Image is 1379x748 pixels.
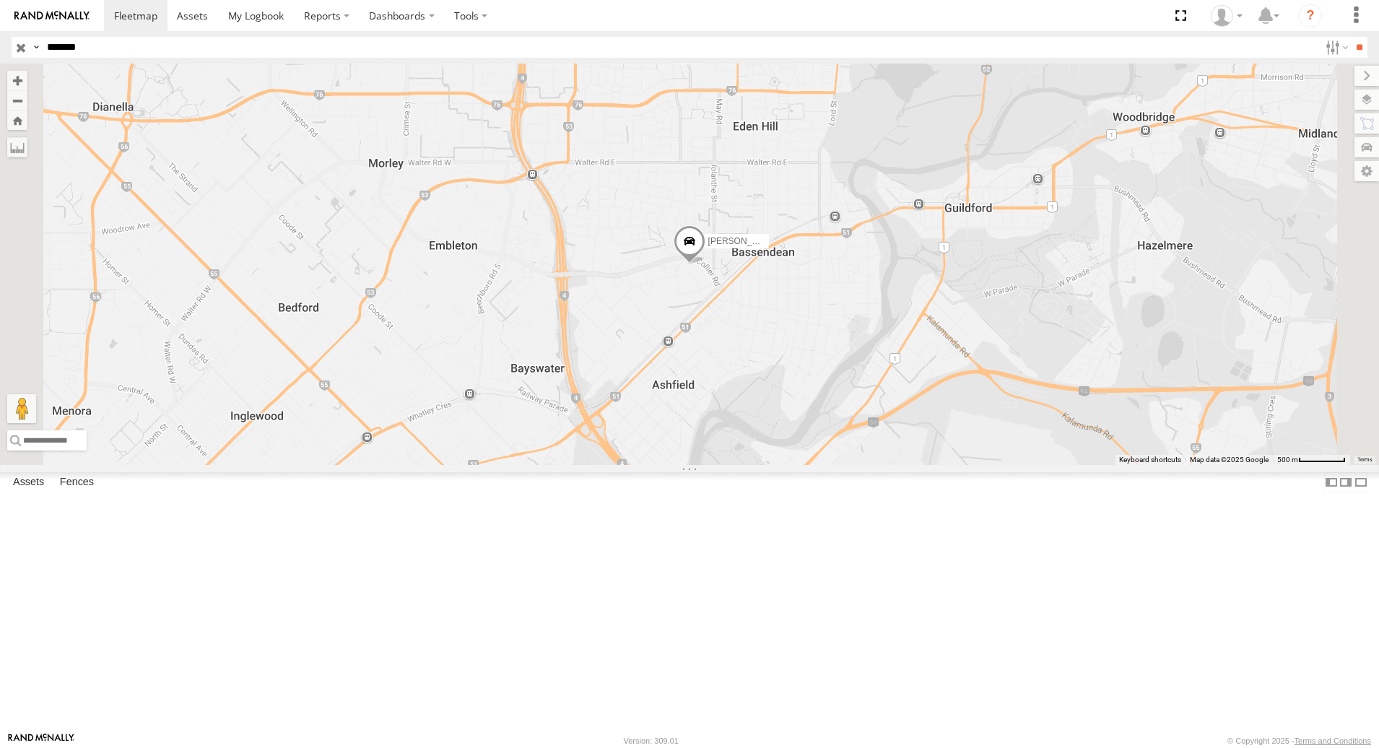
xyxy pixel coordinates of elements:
div: © Copyright 2025 - [1227,736,1371,745]
label: Search Filter Options [1320,37,1351,58]
button: Keyboard shortcuts [1119,455,1181,465]
label: Search Query [30,37,42,58]
button: Map scale: 500 m per 62 pixels [1273,455,1350,465]
label: Hide Summary Table [1354,472,1368,493]
div: Version: 309.01 [624,736,679,745]
button: Zoom out [7,90,27,110]
span: Map data ©2025 Google [1190,456,1269,464]
a: Visit our Website [8,734,74,748]
i: ? [1299,4,1322,27]
label: Assets [6,473,51,493]
label: Dock Summary Table to the Left [1324,472,1339,493]
button: Zoom Home [7,110,27,130]
label: Map Settings [1354,161,1379,181]
span: [PERSON_NAME] - 1GFS603 [708,236,825,246]
label: Dock Summary Table to the Right [1339,472,1353,493]
a: Terms (opens in new tab) [1357,456,1373,462]
label: Fences [53,473,101,493]
label: Measure [7,137,27,157]
button: Zoom in [7,71,27,90]
img: rand-logo.svg [14,11,90,21]
button: Drag Pegman onto the map to open Street View [7,394,36,423]
a: Terms and Conditions [1295,736,1371,745]
div: Themaker Reception [1206,5,1248,27]
span: 500 m [1277,456,1298,464]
